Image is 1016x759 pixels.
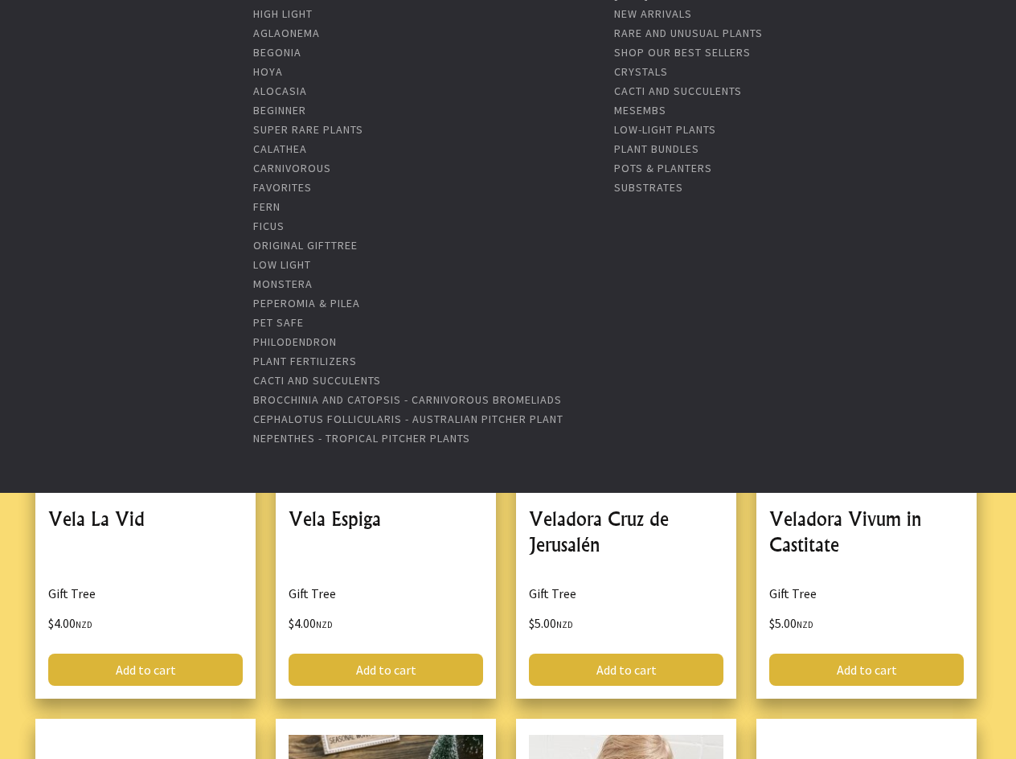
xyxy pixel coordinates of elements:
a: Add to cart [48,654,243,686]
a: Begonia [253,45,301,59]
a: Fern [253,199,281,214]
a: Ficus [253,219,285,233]
a: Crystals [614,64,668,79]
a: Add to cart [769,654,964,686]
a: Pet Safe [253,315,304,330]
a: Super Rare Plants [253,122,363,137]
a: Plant Fertilizers [253,354,357,368]
a: Monstera [253,277,313,291]
a: Alocasia [253,84,307,98]
a: Hoya [253,64,283,79]
a: Shop Our Best Sellers [614,45,751,59]
a: Mesembs [614,103,666,117]
a: Pots & Planters [614,161,712,175]
a: Carnivorous [253,161,331,175]
a: High Light [253,6,313,21]
a: Calathea [253,142,307,156]
a: Rare and Unusual Plants [614,26,763,40]
a: Cephalotus Follicularis - Australian Pitcher Plant [253,412,563,426]
a: Low Light [253,257,311,272]
a: Aglaonema [253,26,320,40]
a: Add to cart [529,654,723,686]
a: Add to cart [289,654,483,686]
a: Beginner [253,103,306,117]
a: Plant Bundles [614,142,699,156]
a: New Arrivals [614,6,692,21]
a: Original GiftTree [253,238,358,252]
a: Low-light plants [614,122,716,137]
a: Substrates [614,180,683,195]
a: Cacti and Succulents [253,373,381,388]
a: Nepenthes - Tropical Pitcher Plants [253,431,470,445]
a: Cacti and Succulents [614,84,742,98]
a: Brocchinia And Catopsis - Carnivorous Bromeliads [253,392,562,407]
a: Philodendron [253,334,337,349]
a: Peperomia & Pilea [253,296,360,310]
a: Favorites [253,180,312,195]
